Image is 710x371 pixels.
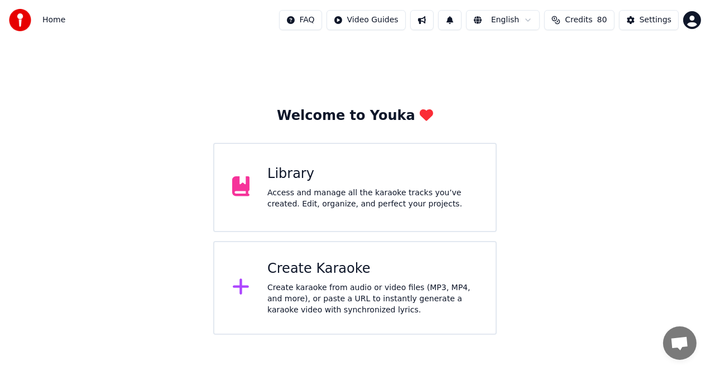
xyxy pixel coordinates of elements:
[42,15,65,26] span: Home
[663,326,697,360] div: Open chat
[565,15,592,26] span: Credits
[619,10,679,30] button: Settings
[267,260,478,278] div: Create Karaoke
[544,10,614,30] button: Credits80
[327,10,406,30] button: Video Guides
[267,165,478,183] div: Library
[279,10,322,30] button: FAQ
[640,15,671,26] div: Settings
[597,15,607,26] span: 80
[277,107,433,125] div: Welcome to Youka
[9,9,31,31] img: youka
[42,15,65,26] nav: breadcrumb
[267,282,478,316] div: Create karaoke from audio or video files (MP3, MP4, and more), or paste a URL to instantly genera...
[267,187,478,210] div: Access and manage all the karaoke tracks you’ve created. Edit, organize, and perfect your projects.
